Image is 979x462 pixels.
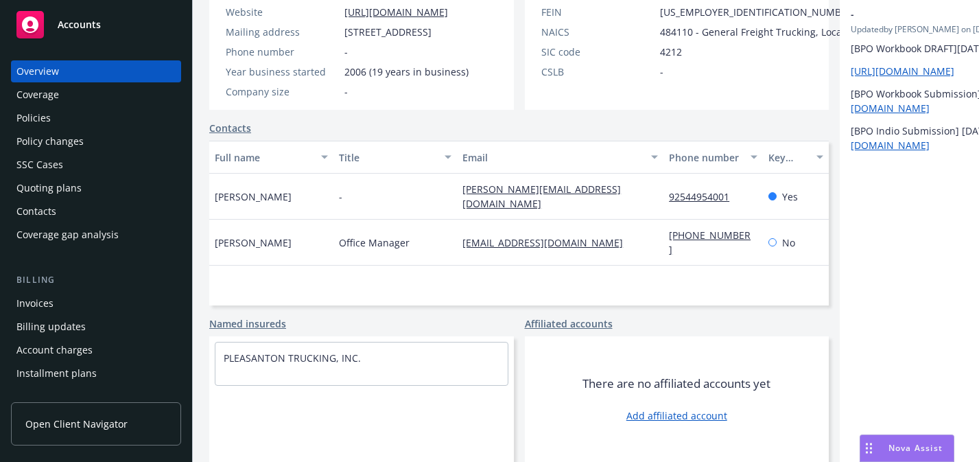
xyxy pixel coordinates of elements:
a: Add affiliated account [626,408,727,423]
span: Accounts [58,19,101,30]
div: Installment plans [16,362,97,384]
span: Nova Assist [888,442,943,454]
button: Nova Assist [860,435,954,462]
span: [US_EMPLOYER_IDENTIFICATION_NUMBER] [660,5,856,19]
a: Affiliated accounts [525,316,613,331]
div: Billing updates [16,316,86,338]
button: Full name [209,141,333,174]
a: Coverage gap analysis [11,224,181,246]
div: Year business started [226,65,339,79]
a: Invoices [11,292,181,314]
button: Title [333,141,458,174]
div: CSLB [541,65,654,79]
button: Phone number [663,141,762,174]
div: Contacts [16,200,56,222]
span: No [782,235,795,250]
span: Open Client Navigator [25,417,128,431]
div: Full name [215,150,313,165]
div: Policies [16,107,51,129]
span: [PERSON_NAME] [215,235,292,250]
div: FEIN [541,5,654,19]
a: [PHONE_NUMBER] [669,229,751,256]
a: PLEASANTON TRUCKING, INC. [224,351,361,365]
a: Installment plans [11,362,181,384]
span: Office Manager [339,235,410,250]
a: Named insureds [209,316,286,331]
span: [STREET_ADDRESS] [344,25,432,39]
span: - [344,84,348,99]
span: 4212 [660,45,682,59]
span: 2006 (19 years in business) [344,65,469,79]
button: Key contact [763,141,829,174]
div: Phone number [669,150,742,165]
span: - [344,45,348,59]
a: SSC Cases [11,154,181,176]
a: Account charges [11,339,181,361]
div: Mailing address [226,25,339,39]
div: Company size [226,84,339,99]
a: Contacts [11,200,181,222]
a: Coverage [11,84,181,106]
a: [EMAIL_ADDRESS][DOMAIN_NAME] [462,236,634,249]
div: Key contact [768,150,808,165]
a: Contacts [209,121,251,135]
div: Account charges [16,339,93,361]
a: Policies [11,107,181,129]
span: 484110 - General Freight Trucking, Local [660,25,845,39]
a: [PERSON_NAME][EMAIL_ADDRESS][DOMAIN_NAME] [462,183,621,210]
div: Overview [16,60,59,82]
div: Title [339,150,437,165]
span: Yes [782,189,798,204]
a: Accounts [11,5,181,44]
a: Overview [11,60,181,82]
a: Policy changes [11,130,181,152]
span: There are no affiliated accounts yet [582,376,770,392]
div: NAICS [541,25,654,39]
div: Website [226,5,339,19]
div: SSC Cases [16,154,63,176]
div: Invoices [16,292,54,314]
div: Billing [11,273,181,287]
span: - [660,65,663,79]
button: Email [457,141,663,174]
div: Quoting plans [16,177,82,199]
div: Drag to move [860,435,877,461]
div: Email [462,150,643,165]
div: Coverage gap analysis [16,224,119,246]
div: Coverage [16,84,59,106]
a: Quoting plans [11,177,181,199]
a: [URL][DOMAIN_NAME] [851,65,954,78]
div: SIC code [541,45,654,59]
a: 92544954001 [669,190,740,203]
div: Phone number [226,45,339,59]
a: [URL][DOMAIN_NAME] [344,5,448,19]
div: Policy changes [16,130,84,152]
span: [PERSON_NAME] [215,189,292,204]
span: - [339,189,342,204]
a: Billing updates [11,316,181,338]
